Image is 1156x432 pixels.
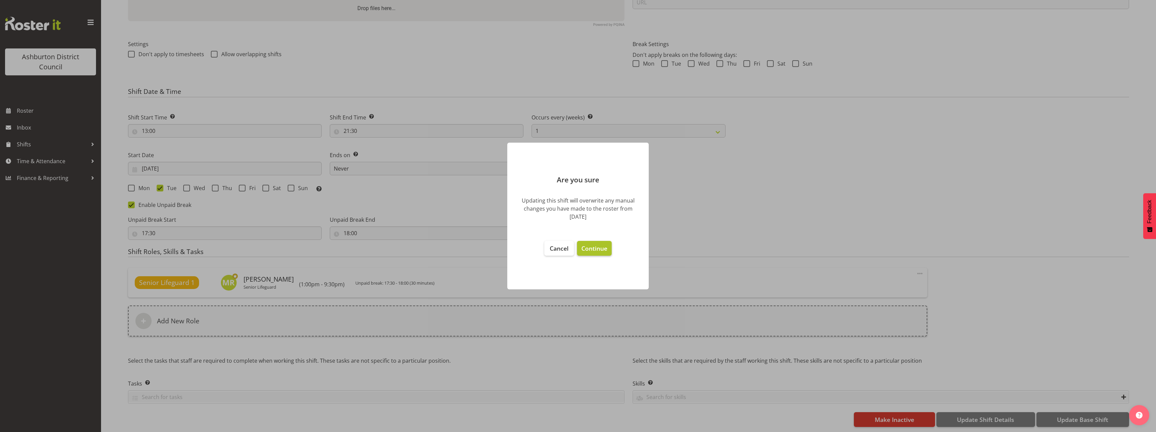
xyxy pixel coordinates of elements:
button: Continue [577,241,612,256]
img: help-xxl-2.png [1136,412,1143,419]
span: Continue [581,244,607,252]
button: Cancel [544,241,574,256]
span: Cancel [550,244,569,252]
div: Updating this shift will overwrite any manual changes you have made to the roster from [DATE] [517,196,639,221]
button: Feedback - Show survey [1143,193,1156,239]
span: Feedback [1147,200,1153,223]
p: Are you sure [514,176,642,183]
